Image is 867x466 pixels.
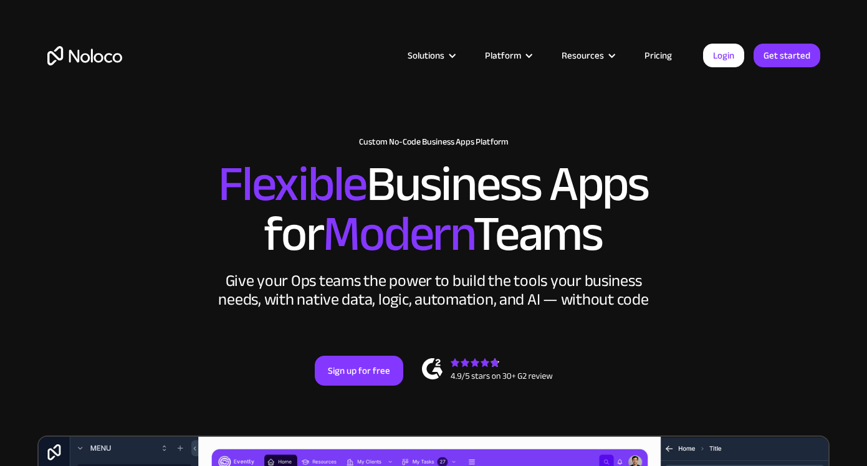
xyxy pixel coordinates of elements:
div: Platform [485,47,521,64]
div: Solutions [392,47,469,64]
h2: Business Apps for Teams [47,159,820,259]
a: home [47,46,122,65]
div: Solutions [408,47,444,64]
div: Platform [469,47,546,64]
div: Resources [562,47,604,64]
div: Give your Ops teams the power to build the tools your business needs, with native data, logic, au... [216,272,652,309]
span: Modern [323,188,473,280]
a: Pricing [629,47,687,64]
a: Sign up for free [315,356,403,386]
span: Flexible [218,138,366,231]
a: Login [703,44,744,67]
a: Get started [754,44,820,67]
div: Resources [546,47,629,64]
h1: Custom No-Code Business Apps Platform [47,137,820,147]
